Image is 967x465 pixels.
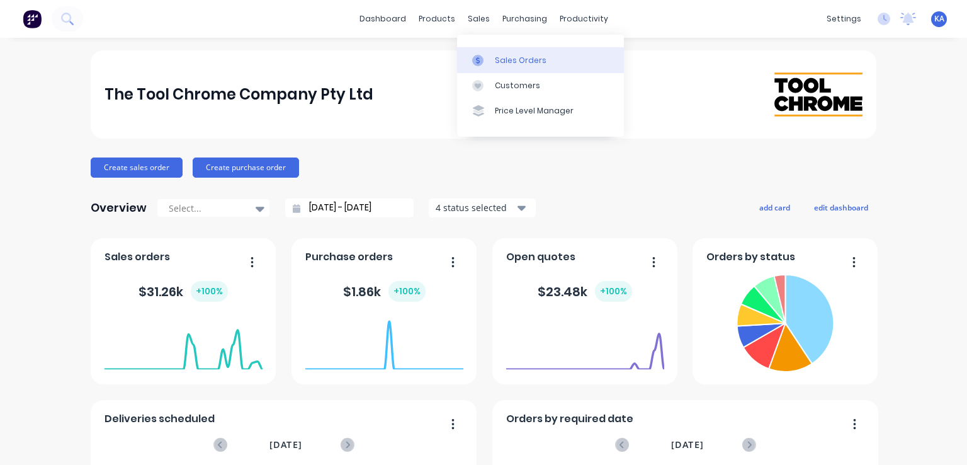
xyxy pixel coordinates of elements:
[105,411,215,427] span: Deliveries scheduled
[353,9,412,28] a: dashboard
[671,438,704,452] span: [DATE]
[23,9,42,28] img: Factory
[495,55,546,66] div: Sales Orders
[706,250,795,265] span: Orders by status
[139,281,228,302] div: $ 31.26k
[457,98,624,123] a: Price Level Manager
[193,158,299,178] button: Create purchase order
[806,199,876,215] button: edit dashboard
[269,438,302,452] span: [DATE]
[305,250,393,265] span: Purchase orders
[436,201,515,214] div: 4 status selected
[457,73,624,98] a: Customers
[461,9,496,28] div: sales
[388,281,426,302] div: + 100 %
[496,9,553,28] div: purchasing
[495,105,574,117] div: Price Level Manager
[191,281,228,302] div: + 100 %
[91,195,147,221] div: Overview
[91,158,183,178] button: Create sales order
[774,72,862,116] img: The Tool Chrome Company Pty Ltd
[429,198,536,217] button: 4 status selected
[934,13,944,25] span: KA
[412,9,461,28] div: products
[538,281,632,302] div: $ 23.48k
[820,9,868,28] div: settings
[457,47,624,72] a: Sales Orders
[506,250,575,265] span: Open quotes
[595,281,632,302] div: + 100 %
[751,199,798,215] button: add card
[553,9,614,28] div: productivity
[343,281,426,302] div: $ 1.86k
[105,82,373,107] div: The Tool Chrome Company Pty Ltd
[495,80,540,91] div: Customers
[105,250,170,265] span: Sales orders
